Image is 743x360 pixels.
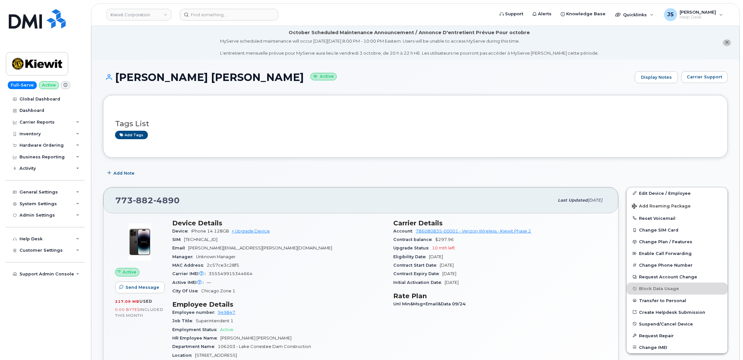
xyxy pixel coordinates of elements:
[393,219,606,227] h3: Carrier Details
[201,288,235,293] span: Chicago Zone 1
[393,246,432,250] span: Upgrade Status
[103,167,140,179] button: Add Note
[289,29,530,36] div: October Scheduled Maintenance Announcement / Annonce D'entretient Prévue Pour octobre
[627,224,727,236] button: Change SIM Card
[115,195,180,205] span: 773
[172,344,218,349] span: Department Name
[627,212,727,224] button: Reset Voicemail
[218,310,235,315] a: 949847
[195,353,237,358] span: [STREET_ADDRESS]
[218,344,311,349] span: 106203 - Lake Conestee Dam Construction
[172,300,385,308] h3: Employee Details
[139,299,152,304] span: used
[445,280,459,285] span: [DATE]
[393,254,429,259] span: Eligibility Date
[435,237,454,242] span: $297.96
[627,330,727,341] button: Request Repair
[558,198,588,203] span: Last updated
[687,74,722,80] span: Carrier Support
[207,263,239,268] span: 2c57ce3c28f5
[172,254,196,259] span: Manager
[627,247,727,259] button: Enable Call Forwarding
[627,295,727,306] button: Transfer to Personal
[115,282,165,293] button: Send Message
[172,336,220,340] span: HR Employee Name
[209,271,253,276] span: 355549915344664
[172,237,184,242] span: SIM
[207,280,211,285] span: —
[627,283,727,294] button: Block Data Usage
[393,292,606,300] h3: Rate Plan
[393,263,440,268] span: Contract Start Date
[432,246,455,250] span: 10 mth left
[442,271,456,276] span: [DATE]
[115,131,148,139] a: Add tags
[632,204,691,210] span: Add Roaming Package
[115,120,716,128] h3: Tags List
[723,39,731,46] button: close notification
[639,239,692,244] span: Change Plan / Features
[639,321,693,326] span: Suspend/Cancel Device
[627,318,727,330] button: Suspend/Cancel Device
[172,318,196,323] span: Job Title
[115,307,163,318] span: included this month
[133,195,153,205] span: 882
[393,237,435,242] span: Contract balance
[184,237,217,242] span: [TECHNICAL_ID]
[440,263,454,268] span: [DATE]
[588,198,602,203] span: [DATE]
[627,259,727,271] button: Change Phone Number
[627,187,727,199] a: Edit Device / Employee
[172,246,188,250] span: Email
[172,219,385,227] h3: Device Details
[103,72,632,83] h1: [PERSON_NAME] [PERSON_NAME]
[172,280,207,285] span: Active IMEI
[115,299,139,304] span: 217.09 MB
[120,222,159,261] img: image20231002-3703462-njx0qo.jpeg
[639,251,692,256] span: Enable Call Forwarding
[125,284,159,290] span: Send Message
[115,307,140,312] span: 0.00 Bytes
[172,271,209,276] span: Carrier IMEI
[393,280,445,285] span: Initial Activation Date
[113,170,135,176] span: Add Note
[188,246,332,250] span: [PERSON_NAME][EMAIL_ADDRESS][PERSON_NAME][DOMAIN_NAME]
[393,301,469,306] span: Unl Min&Msg+Email&Data 09/24
[172,288,201,293] span: City Of Use
[220,327,233,332] span: Active
[232,229,270,233] a: + Upgrade Device
[123,269,137,275] span: Active
[627,306,727,318] a: Create Helpdesk Submission
[416,229,531,233] a: 786080835-00001 - Verizon Wireless - Kiewit Phase 2
[715,332,738,355] iframe: Messenger Launcher
[393,229,416,233] span: Account
[635,71,678,84] a: Display Notes
[191,229,229,233] span: iPhone 14 128GB
[172,310,218,315] span: Employee number
[172,353,195,358] span: Location
[220,336,292,340] span: [PERSON_NAME] [PERSON_NAME]
[627,341,727,353] button: Change IMEI
[153,195,180,205] span: 4890
[196,318,233,323] span: Superintendent 1
[681,71,728,83] button: Carrier Support
[220,38,599,56] div: MyServe scheduled maintenance will occur [DATE][DATE] 8:00 PM - 10:00 PM Eastern. Users will be u...
[627,271,727,283] button: Request Account Change
[172,327,220,332] span: Employment Status
[310,73,337,80] small: Active
[196,254,236,259] span: Unknown Manager
[627,199,727,212] button: Add Roaming Package
[393,271,442,276] span: Contract Expiry Date
[429,254,443,259] span: [DATE]
[172,263,207,268] span: MAC Address
[172,229,191,233] span: Device
[627,236,727,247] button: Change Plan / Features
